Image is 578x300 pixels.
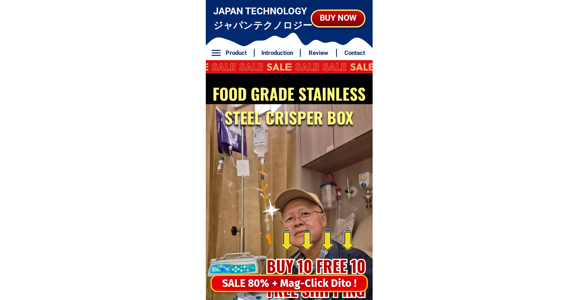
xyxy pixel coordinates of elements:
div: SALE 80% + Mag-Click Dito ! [212,275,367,292]
h6: Review [305,49,332,58]
h6: Introduction [259,49,296,58]
h6: Contact [341,49,368,58]
h2: FOOD GRADE STAINLESS STEEL CRISPER BOX [208,82,370,129]
div: BUY NOW [312,12,364,25]
h3: JAPAN TECHNOLOGY ジャパンテクノロジー [213,4,313,33]
h6: Product [222,49,249,58]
